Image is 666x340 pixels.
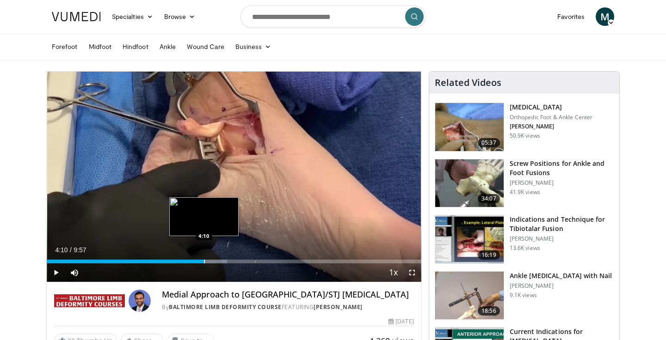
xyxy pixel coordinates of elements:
a: M [596,7,614,26]
a: Baltimore Limb Deformity Course [169,303,282,311]
a: Ankle [154,37,181,56]
a: 16:19 Indications and Technique for Tibiotalar Fusion [PERSON_NAME] 13.6K views [435,215,614,264]
a: Business [230,37,277,56]
a: Favorites [552,7,590,26]
p: [PERSON_NAME] [510,179,614,187]
a: 05:37 [MEDICAL_DATA] Orthopedic Foot & Ankle Center [PERSON_NAME] 50.9K views [435,103,614,152]
div: By FEATURING [162,303,413,311]
a: Browse [159,7,201,26]
img: 545635_3.png.150x105_q85_crop-smart_upscale.jpg [435,103,504,151]
p: 9.1K views [510,291,537,299]
p: 41.9K views [510,188,540,196]
a: [PERSON_NAME] [314,303,363,311]
img: Avatar [129,290,151,312]
span: 34:07 [478,194,500,203]
span: 4:10 [55,246,68,254]
a: Wound Care [181,37,230,56]
img: d06e34d7-2aee-48bc-9eb9-9d6afd40d332.150x105_q85_crop-smart_upscale.jpg [435,215,504,263]
input: Search topics, interventions [240,6,425,28]
a: 34:07 Screw Positions for Ankle and Foot Fusions [PERSON_NAME] 41.9K views [435,159,614,208]
a: Specialties [106,7,159,26]
a: Midfoot [83,37,117,56]
p: Orthopedic Foot & Ankle Center [510,114,593,121]
a: 18:56 Ankle [MEDICAL_DATA] with Nail [PERSON_NAME] 9.1K views [435,271,614,320]
img: VuMedi Logo [52,12,101,21]
span: 05:37 [478,138,500,147]
img: image.jpeg [169,197,239,236]
h3: Ankle [MEDICAL_DATA] with Nail [510,271,612,280]
p: [PERSON_NAME] [510,123,593,130]
a: Hindfoot [117,37,154,56]
div: [DATE] [388,317,413,326]
button: Playback Rate [384,263,403,282]
h3: [MEDICAL_DATA] [510,103,593,112]
button: Play [47,263,65,282]
img: Baltimore Limb Deformity Course [54,290,125,312]
button: Fullscreen [403,263,421,282]
video-js: Video Player [47,72,421,282]
h3: Screw Positions for Ankle and Foot Fusions [510,159,614,177]
span: 9:57 [74,246,86,254]
p: 13.6K views [510,244,540,252]
p: [PERSON_NAME] [510,282,612,290]
h4: Related Videos [435,77,501,88]
p: [PERSON_NAME] [510,235,614,243]
h4: Medial Approach to [GEOGRAPHIC_DATA]/STJ [MEDICAL_DATA] [162,290,413,300]
button: Mute [65,263,84,282]
span: 18:56 [478,306,500,316]
h3: Indications and Technique for Tibiotalar Fusion [510,215,614,233]
p: 50.9K views [510,132,540,140]
div: Progress Bar [47,260,421,263]
span: 16:19 [478,250,500,260]
img: 67572_0000_3.png.150x105_q85_crop-smart_upscale.jpg [435,159,504,207]
span: / [70,246,72,254]
img: 66dbdZ4l16WiJhSn4xMDoxOjBrO-I4W8.150x105_q85_crop-smart_upscale.jpg [435,272,504,320]
a: Forefoot [46,37,83,56]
